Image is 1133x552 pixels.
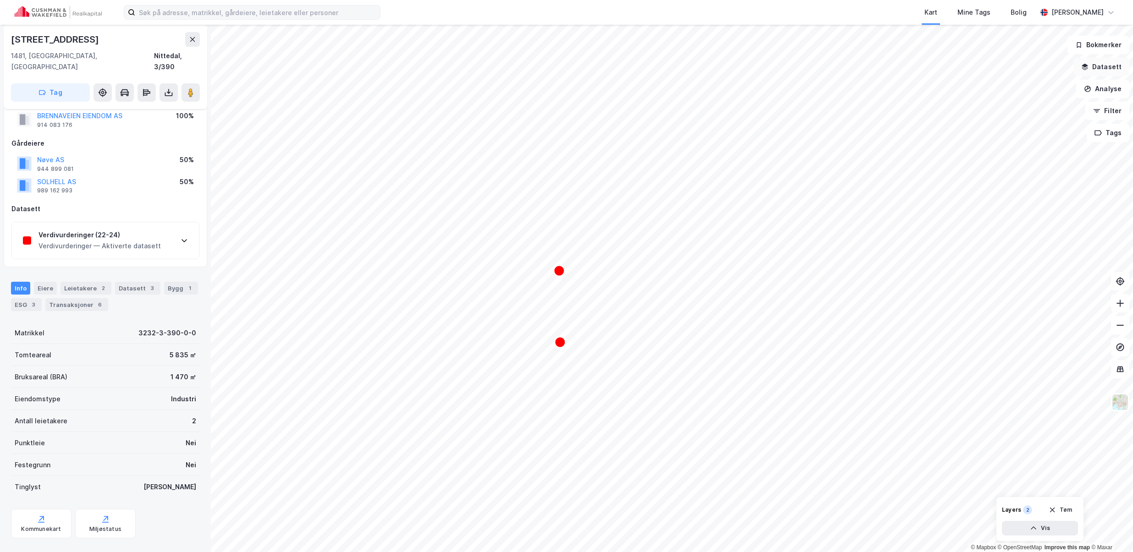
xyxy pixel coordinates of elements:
div: Festegrunn [15,459,50,470]
div: Map marker [555,337,566,348]
div: 1481, [GEOGRAPHIC_DATA], [GEOGRAPHIC_DATA] [11,50,154,72]
a: Improve this map [1045,544,1090,551]
div: Eiere [34,282,57,295]
button: Datasett [1073,58,1129,76]
div: ESG [11,298,42,311]
a: OpenStreetMap [998,544,1042,551]
div: [PERSON_NAME] [1051,7,1104,18]
input: Søk på adresse, matrikkel, gårdeiere, leietakere eller personer [135,5,380,19]
div: Datasett [115,282,160,295]
div: [PERSON_NAME] [143,481,196,492]
div: 2 [192,415,196,426]
div: Info [11,282,30,295]
div: Mine Tags [957,7,990,18]
div: 50% [180,154,194,165]
div: Nittedal, 3/390 [154,50,200,72]
img: Z [1111,394,1129,411]
div: 1 [185,284,194,293]
div: 989 162 993 [37,187,72,194]
div: Layers [1002,506,1021,514]
div: 6 [95,300,104,309]
div: Kontrollprogram for chat [1087,508,1133,552]
div: Leietakere [60,282,111,295]
a: Mapbox [971,544,996,551]
div: 2 [1023,505,1032,514]
div: Eiendomstype [15,394,60,404]
div: Bruksareal (BRA) [15,372,67,383]
div: Gårdeiere [11,138,199,149]
div: Matrikkel [15,328,44,339]
div: 5 835 ㎡ [170,350,196,361]
div: Transaksjoner [45,298,108,311]
button: Filter [1085,102,1129,120]
div: Kommunekart [21,525,61,533]
div: 3232-3-390-0-0 [138,328,196,339]
div: Tinglyst [15,481,41,492]
div: Kart [924,7,937,18]
button: Tøm [1043,503,1078,517]
div: Bolig [1011,7,1027,18]
div: Verdivurderinger (22-24) [38,230,161,240]
div: Nei [186,459,196,470]
button: Tags [1087,124,1129,142]
div: 914 083 176 [37,121,72,129]
div: Nei [186,437,196,448]
div: Industri [171,394,196,404]
div: Map marker [554,265,565,276]
div: [STREET_ADDRESS] [11,32,101,47]
div: Verdivurderinger — Aktiverte datasett [38,240,161,251]
div: Punktleie [15,437,45,448]
div: 3 [29,300,38,309]
div: Miljøstatus [89,525,121,533]
iframe: Chat Widget [1087,508,1133,552]
button: Tag [11,83,90,102]
div: 3 [148,284,157,293]
div: 944 899 081 [37,165,74,173]
div: 2 [99,284,108,293]
button: Vis [1002,521,1078,536]
div: 50% [180,176,194,187]
div: 1 470 ㎡ [170,372,196,383]
img: cushman-wakefield-realkapital-logo.202ea83816669bd177139c58696a8fa1.svg [15,6,102,19]
button: Analyse [1076,80,1129,98]
div: Datasett [11,203,199,214]
div: Tomteareal [15,350,51,361]
div: 100% [176,110,194,121]
div: Bygg [164,282,198,295]
button: Bokmerker [1067,36,1129,54]
div: Antall leietakere [15,415,67,426]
